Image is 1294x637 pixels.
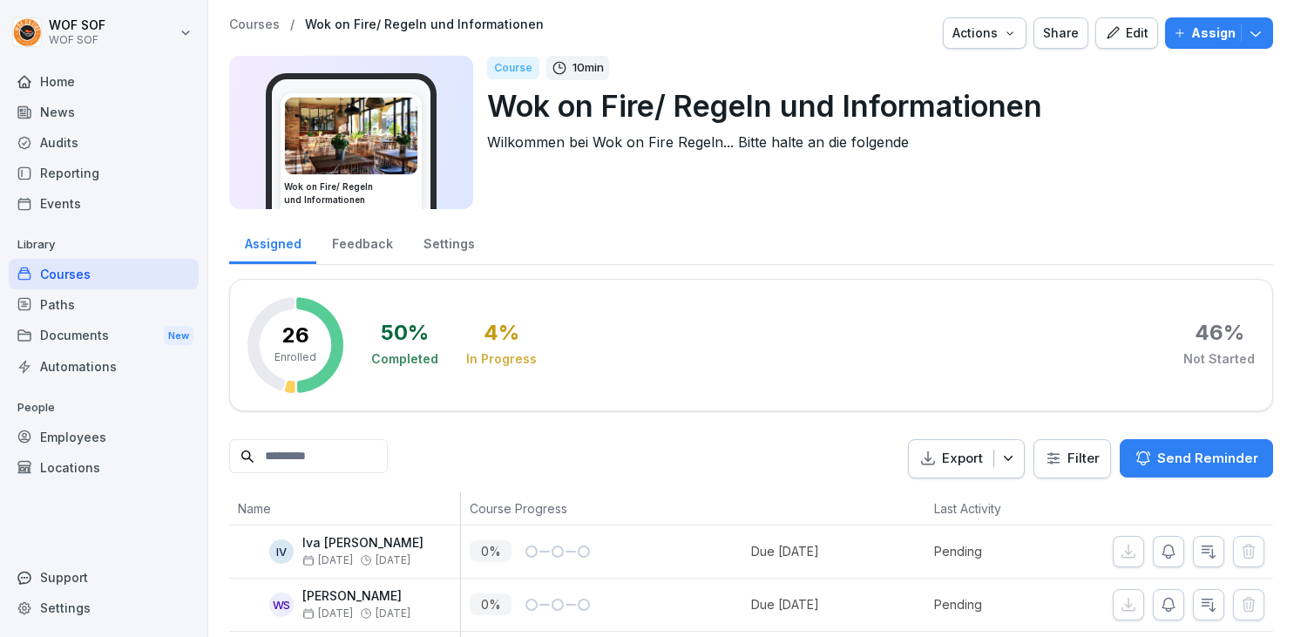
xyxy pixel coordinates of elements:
button: Export [908,439,1025,478]
p: Send Reminder [1157,449,1258,468]
p: Pending [934,542,1070,560]
p: Pending [934,595,1070,613]
img: lr4cevy699ul5vij1e34igg4.png [285,98,417,174]
p: 26 [282,325,309,346]
a: Employees [9,422,199,452]
h3: Wok on Fire/ Regeln und Informationen [284,180,418,207]
a: Events [9,188,199,219]
a: Reporting [9,158,199,188]
div: New [164,326,193,346]
a: News [9,97,199,127]
span: [DATE] [302,554,353,566]
p: 0 % [470,540,512,562]
div: Share [1043,24,1079,43]
a: Assigned [229,220,316,264]
span: [DATE] [376,554,410,566]
div: Due [DATE] [751,542,819,560]
a: Settings [408,220,490,264]
div: 4 % [484,322,519,343]
p: [PERSON_NAME] [302,589,410,604]
p: Wok on Fire/ Regeln und Informationen [487,84,1259,128]
p: WOF SOF [49,34,105,46]
p: / [290,17,295,32]
p: People [9,394,199,422]
p: 10 min [572,59,604,77]
button: Actions [943,17,1026,49]
a: Courses [229,17,280,32]
div: Completed [371,350,438,368]
p: 0 % [470,593,512,615]
div: In Progress [466,350,537,368]
p: Iva [PERSON_NAME] [302,536,423,551]
a: Courses [9,259,199,289]
span: [DATE] [302,607,353,620]
button: Share [1033,17,1088,49]
button: Edit [1095,17,1158,49]
button: Filter [1034,440,1110,478]
div: Edit [1105,24,1148,43]
div: Not Started [1183,350,1255,368]
p: Library [9,231,199,259]
a: Paths [9,289,199,320]
button: Send Reminder [1120,439,1273,478]
div: WS [269,593,294,617]
div: Support [9,562,199,593]
p: Name [238,499,451,518]
p: WOF SOF [49,18,105,33]
a: Home [9,66,199,97]
div: 50 % [381,322,429,343]
button: Assign [1165,17,1273,49]
a: DocumentsNew [9,320,199,352]
p: Course Progress [470,499,742,518]
a: Settings [9,593,199,623]
div: 46 % [1195,322,1244,343]
div: Actions [952,24,1017,43]
p: Export [942,449,983,469]
a: Locations [9,452,199,483]
p: Wilkommen bei Wok on Fire Regeln... Bitte halte an die folgende [487,132,1259,152]
div: Due [DATE] [751,595,819,613]
a: Feedback [316,220,408,264]
div: Course [487,57,539,79]
p: Enrolled [274,349,316,365]
div: Documents [9,320,199,352]
a: Audits [9,127,199,158]
span: [DATE] [376,607,410,620]
p: Last Activity [934,499,1061,518]
a: Automations [9,351,199,382]
p: Assign [1191,24,1236,43]
div: Filter [1045,450,1100,467]
a: Wok on Fire/ Regeln und Informationen [305,17,544,32]
div: IV [269,539,294,564]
